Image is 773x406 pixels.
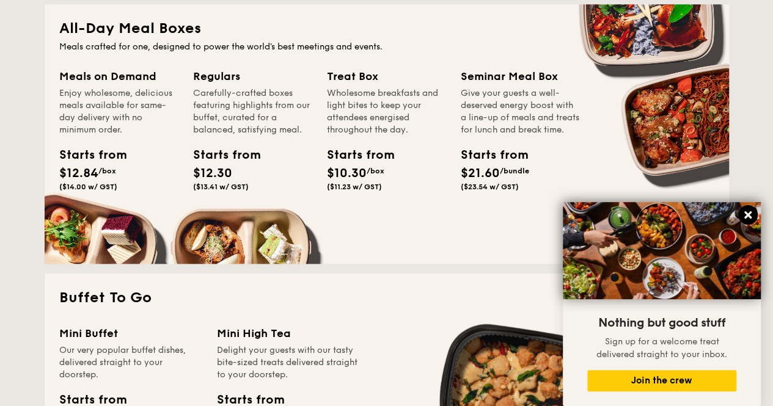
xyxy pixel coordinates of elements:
[193,68,312,85] div: Regulars
[738,205,758,225] button: Close
[327,183,382,191] span: ($11.23 w/ GST)
[327,68,446,85] div: Treat Box
[596,336,727,360] span: Sign up for a welcome treat delivered straight to your inbox.
[461,68,580,85] div: Seminar Meal Box
[59,344,202,381] div: Our very popular buffet dishes, delivered straight to your doorstep.
[98,167,116,175] span: /box
[59,166,98,181] span: $12.84
[59,146,114,164] div: Starts from
[193,166,232,181] span: $12.30
[59,87,178,136] div: Enjoy wholesome, delicious meals available for same-day delivery with no minimum order.
[59,288,714,308] h2: Buffet To Go
[59,325,202,342] div: Mini Buffet
[327,146,382,164] div: Starts from
[461,87,580,136] div: Give your guests a well-deserved energy boost with a line-up of meals and treats for lunch and br...
[367,167,384,175] span: /box
[217,325,360,342] div: Mini High Tea
[59,19,714,38] h2: All-Day Meal Boxes
[59,41,714,53] div: Meals crafted for one, designed to power the world's best meetings and events.
[500,167,529,175] span: /bundle
[461,166,500,181] span: $21.60
[587,370,736,391] button: Join the crew
[461,146,516,164] div: Starts from
[217,344,360,381] div: Delight your guests with our tasty bite-sized treats delivered straight to your doorstep.
[193,146,248,164] div: Starts from
[563,202,761,299] img: DSC07876-Edit02-Large.jpeg
[327,87,446,136] div: Wholesome breakfasts and light bites to keep your attendees energised throughout the day.
[193,183,249,191] span: ($13.41 w/ GST)
[461,183,519,191] span: ($23.54 w/ GST)
[59,183,117,191] span: ($14.00 w/ GST)
[59,68,178,85] div: Meals on Demand
[327,166,367,181] span: $10.30
[193,87,312,136] div: Carefully-crafted boxes featuring highlights from our buffet, curated for a balanced, satisfying ...
[598,316,725,330] span: Nothing but good stuff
